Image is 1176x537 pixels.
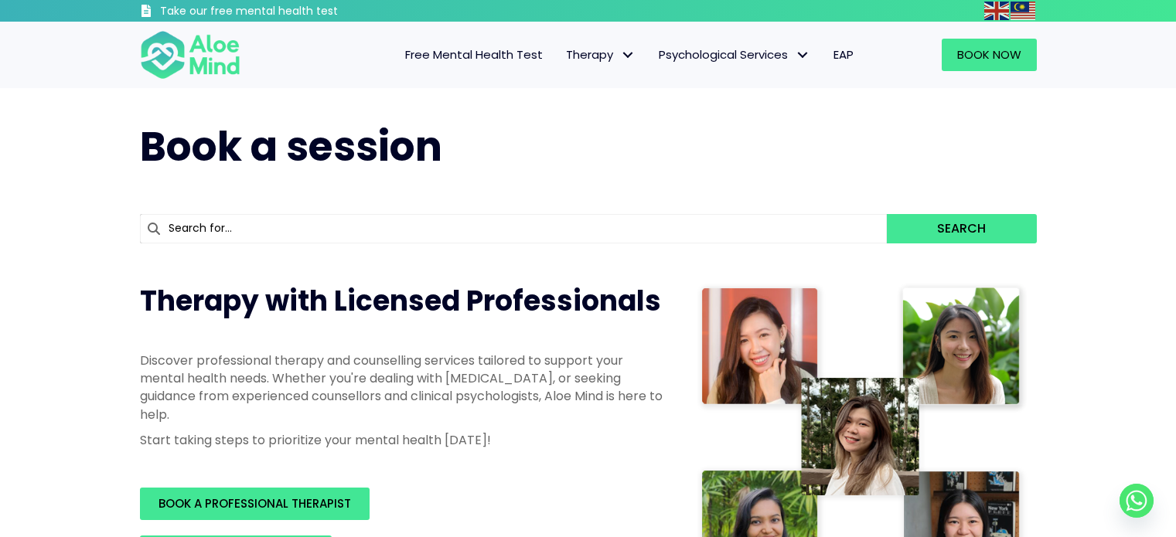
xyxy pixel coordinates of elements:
a: TherapyTherapy: submenu [554,39,647,71]
span: Book Now [957,46,1021,63]
a: BOOK A PROFESSIONAL THERAPIST [140,488,370,520]
input: Search for... [140,214,888,243]
h3: Take our free mental health test [160,4,421,19]
span: Therapy: submenu [617,44,639,66]
p: Start taking steps to prioritize your mental health [DATE]! [140,431,666,449]
span: Psychological Services: submenu [792,44,814,66]
span: EAP [833,46,854,63]
a: Psychological ServicesPsychological Services: submenu [647,39,822,71]
span: Free Mental Health Test [405,46,543,63]
img: Aloe mind Logo [140,29,240,80]
span: Book a session [140,118,442,175]
img: ms [1011,2,1035,20]
a: Whatsapp [1120,484,1154,518]
span: Therapy [566,46,636,63]
a: Take our free mental health test [140,4,421,22]
a: English [984,2,1011,19]
span: BOOK A PROFESSIONAL THERAPIST [159,495,351,512]
span: Therapy with Licensed Professionals [140,281,661,321]
a: Malay [1011,2,1037,19]
img: en [984,2,1009,20]
a: Book Now [942,39,1037,71]
button: Search [887,214,1036,243]
span: Psychological Services [659,46,810,63]
a: EAP [822,39,865,71]
p: Discover professional therapy and counselling services tailored to support your mental health nee... [140,352,666,423]
nav: Menu [261,39,865,71]
a: Free Mental Health Test [394,39,554,71]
